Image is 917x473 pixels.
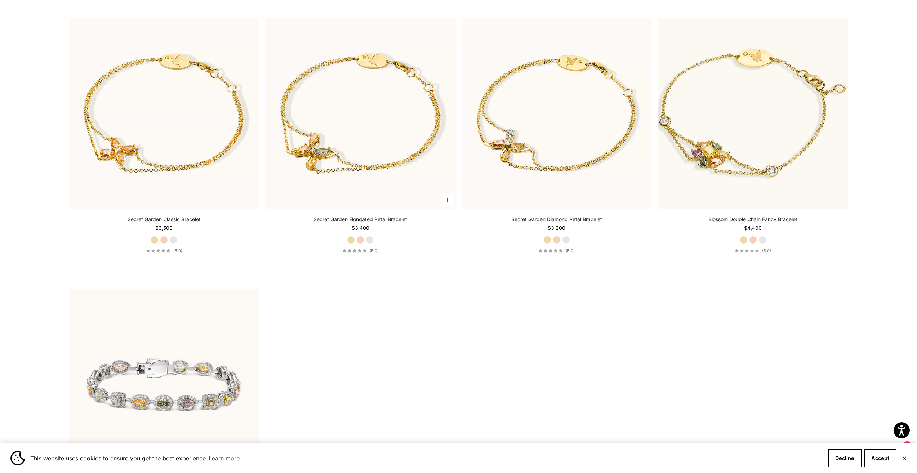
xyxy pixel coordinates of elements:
[155,224,173,232] sale-price: $3,500
[265,18,456,209] img: #YellowGold
[744,224,762,232] sale-price: $4,400
[128,216,201,223] a: Secret Garden Classic Bracelet
[566,248,575,253] span: (5.0)
[762,248,771,253] span: (5.0)
[313,216,407,223] a: Secret Garden Elongated Petal Bracelet
[511,216,602,223] a: Secret Garden Diamond Petal Bracelet
[462,18,652,209] a: #YellowGold #RoseGold #WhiteGold
[658,18,848,209] img: #YellowGold
[735,248,771,253] a: 5.0 out of 5.0 stars(5.0)
[146,248,182,253] a: 5.0 out of 5.0 stars(5.0)
[10,451,25,465] img: Cookie banner
[658,18,848,209] a: #YellowGold #RoseGold #WhiteGold
[370,248,379,253] span: (5.0)
[538,249,563,253] div: 5.0 out of 5.0 stars
[69,18,259,209] a: #YellowGold #RoseGold #WhiteGold
[462,18,652,209] img: #YellowGold
[735,249,759,253] div: 5.0 out of 5.0 stars
[146,249,170,253] div: 5.0 out of 5.0 stars
[828,449,862,467] button: Decline
[342,249,367,253] div: 5.0 out of 5.0 stars
[902,456,907,460] button: Close
[708,216,797,223] a: Blossom Double Chain Fancy Bracelet
[342,248,379,253] a: 5.0 out of 5.0 stars(5.0)
[173,248,182,253] span: (5.0)
[538,248,575,253] a: 5.0 out of 5.0 stars(5.0)
[864,449,896,467] button: Accept
[548,224,565,232] sale-price: $3,200
[69,18,259,209] img: #YellowGold
[208,453,241,464] a: Learn more
[30,453,822,464] span: This website uses cookies to ensure you get the best experience.
[352,224,369,232] sale-price: $3,400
